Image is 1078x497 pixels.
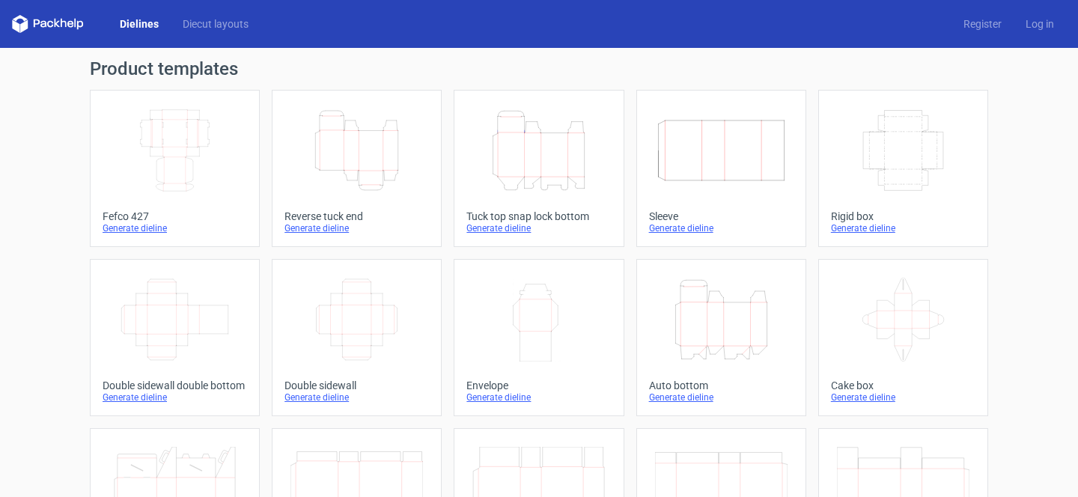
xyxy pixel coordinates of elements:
[171,16,261,31] a: Diecut layouts
[454,90,624,247] a: Tuck top snap lock bottomGenerate dieline
[272,90,442,247] a: Reverse tuck endGenerate dieline
[649,210,794,222] div: Sleeve
[466,222,611,234] div: Generate dieline
[454,259,624,416] a: EnvelopeGenerate dieline
[284,210,429,222] div: Reverse tuck end
[90,90,260,247] a: Fefco 427Generate dieline
[649,391,794,403] div: Generate dieline
[831,210,975,222] div: Rigid box
[272,259,442,416] a: Double sidewallGenerate dieline
[466,391,611,403] div: Generate dieline
[284,391,429,403] div: Generate dieline
[108,16,171,31] a: Dielines
[831,222,975,234] div: Generate dieline
[103,391,247,403] div: Generate dieline
[818,259,988,416] a: Cake boxGenerate dieline
[466,210,611,222] div: Tuck top snap lock bottom
[90,259,260,416] a: Double sidewall double bottomGenerate dieline
[103,379,247,391] div: Double sidewall double bottom
[1014,16,1066,31] a: Log in
[649,379,794,391] div: Auto bottom
[284,379,429,391] div: Double sidewall
[90,60,988,78] h1: Product templates
[103,222,247,234] div: Generate dieline
[831,391,975,403] div: Generate dieline
[951,16,1014,31] a: Register
[466,379,611,391] div: Envelope
[831,379,975,391] div: Cake box
[284,222,429,234] div: Generate dieline
[103,210,247,222] div: Fefco 427
[649,222,794,234] div: Generate dieline
[636,90,806,247] a: SleeveGenerate dieline
[818,90,988,247] a: Rigid boxGenerate dieline
[636,259,806,416] a: Auto bottomGenerate dieline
